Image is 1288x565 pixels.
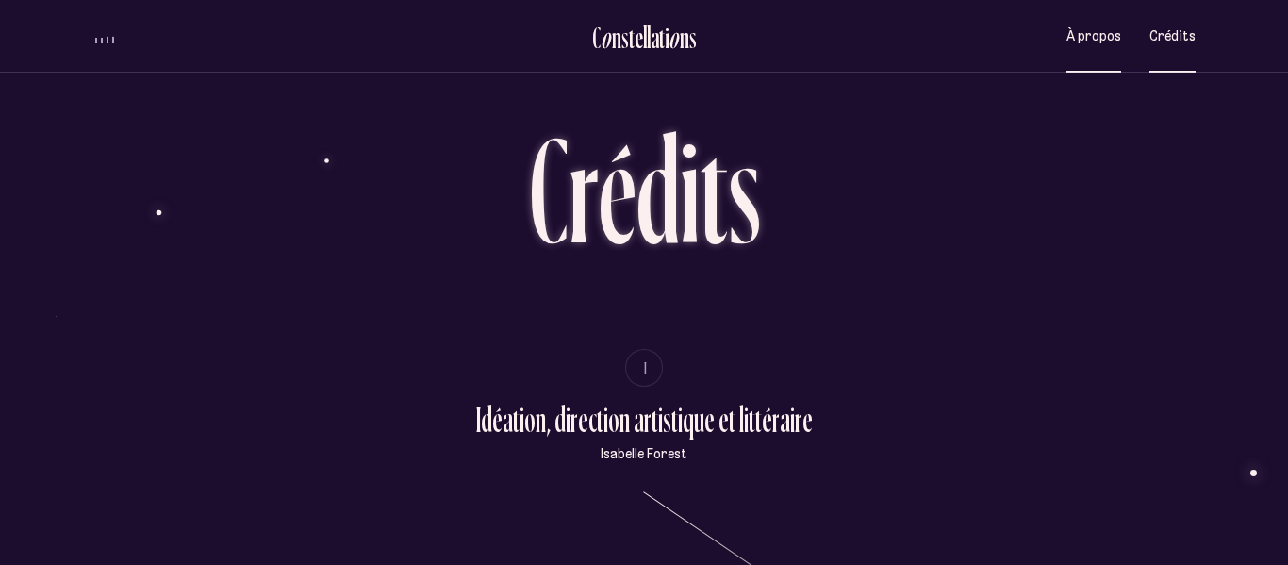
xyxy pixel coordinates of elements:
div: t [659,22,665,53]
div: e [635,22,643,53]
span: À propos [1066,28,1121,44]
div: a [651,22,659,53]
div: n [612,22,621,53]
button: Crédits [1149,14,1196,58]
div: i [665,22,669,53]
button: À propos [1066,14,1121,58]
div: n [680,22,689,53]
button: I [625,349,663,387]
div: l [647,22,651,53]
span: Crédits [1149,28,1196,44]
div: t [629,22,635,53]
div: C [592,22,601,53]
button: volume audio [92,26,117,46]
div: o [601,22,612,53]
div: l [643,22,647,53]
div: s [689,22,697,53]
div: s [621,22,629,53]
span: I [644,360,649,376]
div: o [669,22,680,53]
